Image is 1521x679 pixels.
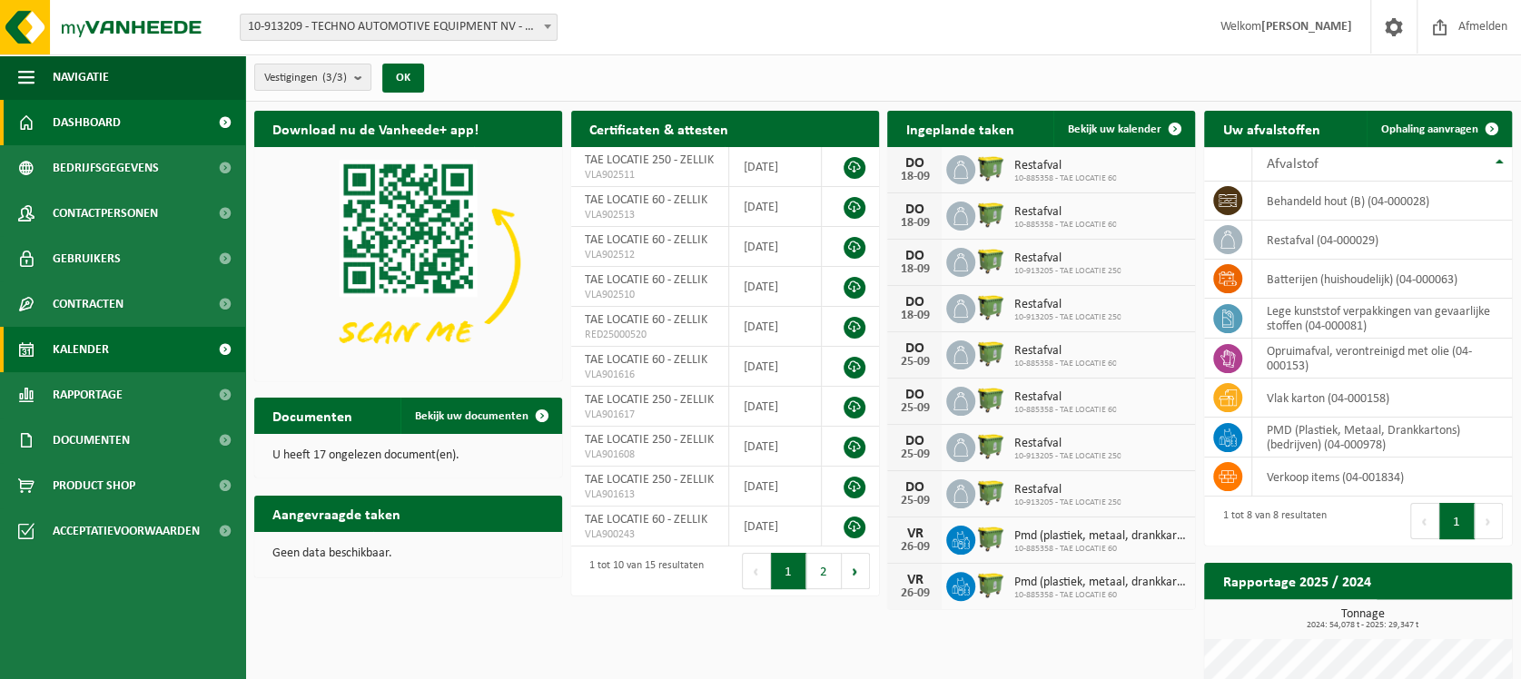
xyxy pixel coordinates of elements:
[254,64,371,91] button: Vestigingen(3/3)
[1252,260,1512,299] td: batterijen (huishoudelijk) (04-000063)
[585,313,707,327] span: TAE LOCATIE 60 - ZELLIK
[1266,157,1318,172] span: Afvalstof
[806,553,842,589] button: 2
[975,384,1006,415] img: WB-1100-HPE-GN-51
[1013,544,1186,555] span: 10-885358 - TAE LOCATIE 60
[742,553,771,589] button: Previous
[53,508,200,554] span: Acceptatievoorwaarden
[1252,379,1512,418] td: vlak karton (04-000158)
[1381,123,1478,135] span: Ophaling aanvragen
[585,208,716,222] span: VLA902513
[1013,205,1116,220] span: Restafval
[1475,503,1503,539] button: Next
[1252,339,1512,379] td: opruimafval, verontreinigd met olie (04-000153)
[585,408,716,422] span: VLA901617
[729,187,822,227] td: [DATE]
[240,14,558,41] span: 10-913209 - TECHNO AUTOMOTIVE EQUIPMENT NV - ZELLIK
[53,236,121,281] span: Gebruikers
[896,202,933,217] div: DO
[585,248,716,262] span: VLA902512
[975,523,1006,554] img: WB-1100-HPE-GN-50
[585,393,714,407] span: TAE LOCATIE 250 - ZELLIK
[254,398,370,433] h2: Documenten
[896,541,933,554] div: 26-09
[254,111,497,146] h2: Download nu de Vanheede+ app!
[896,388,933,402] div: DO
[896,156,933,171] div: DO
[53,372,123,418] span: Rapportage
[585,233,707,247] span: TAE LOCATIE 60 - ZELLIK
[1213,608,1512,630] h3: Tonnage
[896,587,933,600] div: 26-09
[729,507,822,546] td: [DATE]
[585,288,716,302] span: VLA902510
[254,147,562,378] img: Download de VHEPlus App
[1252,299,1512,339] td: lege kunststof verpakkingen van gevaarlijke stoffen (04-000081)
[53,463,135,508] span: Product Shop
[896,341,933,356] div: DO
[585,433,714,447] span: TAE LOCATIE 250 - ZELLIK
[53,54,109,100] span: Navigatie
[1439,503,1475,539] button: 1
[1013,497,1121,508] span: 10-913205 - TAE LOCATIE 250
[975,245,1006,276] img: WB-1100-HPE-GN-50
[53,145,159,191] span: Bedrijfsgegevens
[400,398,560,434] a: Bekijk uw documenten
[254,496,419,531] h2: Aangevraagde taken
[975,199,1006,230] img: WB-1100-HPE-GN-51
[1013,298,1121,312] span: Restafval
[1013,159,1116,173] span: Restafval
[842,553,870,589] button: Next
[1213,501,1326,541] div: 1 tot 8 van 8 resultaten
[53,281,123,327] span: Contracten
[729,267,822,307] td: [DATE]
[896,249,933,263] div: DO
[415,410,528,422] span: Bekijk uw documenten
[896,356,933,369] div: 25-09
[1013,405,1116,416] span: 10-885358 - TAE LOCATIE 60
[1013,590,1186,601] span: 10-885358 - TAE LOCATIE 60
[1013,359,1116,369] span: 10-885358 - TAE LOCATIE 60
[272,449,544,462] p: U heeft 17 ongelezen document(en).
[585,473,714,487] span: TAE LOCATIE 250 - ZELLIK
[896,217,933,230] div: 18-09
[1367,111,1510,147] a: Ophaling aanvragen
[585,168,716,182] span: VLA902511
[585,448,716,462] span: VLA901608
[896,526,933,541] div: VR
[975,153,1006,183] img: WB-1100-HPE-GN-50
[1013,529,1186,544] span: Pmd (plastiek, metaal, drankkartons) (bedrijven)
[585,153,714,167] span: TAE LOCATIE 250 - ZELLIK
[53,418,130,463] span: Documenten
[729,227,822,267] td: [DATE]
[585,328,716,342] span: RED25000520
[1013,483,1121,497] span: Restafval
[896,434,933,448] div: DO
[1013,266,1121,277] span: 10-913205 - TAE LOCATIE 250
[53,191,158,236] span: Contactpersonen
[729,387,822,427] td: [DATE]
[580,551,704,591] div: 1 tot 10 van 15 resultaten
[241,15,557,40] span: 10-913209 - TECHNO AUTOMOTIVE EQUIPMENT NV - ZELLIK
[272,547,544,560] p: Geen data beschikbaar.
[1204,111,1338,146] h2: Uw afvalstoffen
[1013,437,1121,451] span: Restafval
[1013,251,1121,266] span: Restafval
[1013,173,1116,184] span: 10-885358 - TAE LOCATIE 60
[771,553,806,589] button: 1
[571,111,746,146] h2: Certificaten & attesten
[896,402,933,415] div: 25-09
[1252,418,1512,458] td: PMD (Plastiek, Metaal, Drankkartons) (bedrijven) (04-000978)
[322,72,347,84] count: (3/3)
[1013,576,1186,590] span: Pmd (plastiek, metaal, drankkartons) (bedrijven)
[1252,221,1512,260] td: restafval (04-000029)
[729,307,822,347] td: [DATE]
[896,295,933,310] div: DO
[896,573,933,587] div: VR
[1013,451,1121,462] span: 10-913205 - TAE LOCATIE 250
[975,477,1006,507] img: WB-1100-HPE-GN-51
[1377,598,1510,635] a: Bekijk rapportage
[585,527,716,542] span: VLA900243
[585,353,707,367] span: TAE LOCATIE 60 - ZELLIK
[1252,458,1512,497] td: verkoop items (04-001834)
